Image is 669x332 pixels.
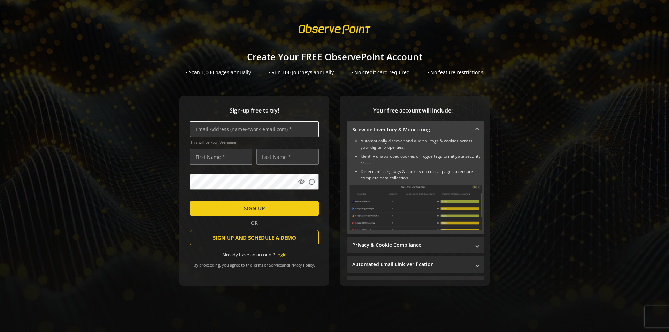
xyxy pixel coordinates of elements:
li: Identify unapproved cookies or rogue tags to mitigate security risks. [361,153,482,166]
mat-panel-title: Privacy & Cookie Compliance [352,241,470,248]
input: Email Address (name@work-email.com) * [190,121,319,137]
div: • No feature restrictions [427,69,483,76]
mat-expansion-panel-header: Automated Email Link Verification [347,256,484,273]
span: Sign-up free to try! [190,107,319,115]
div: • Run 100 Journeys annually [268,69,334,76]
mat-expansion-panel-header: Performance Monitoring with Web Vitals [347,276,484,292]
button: SIGN UP [190,201,319,216]
li: Detects missing tags & cookies on critical pages to ensure complete data collection. [361,169,482,181]
mat-icon: visibility [298,178,305,185]
a: Privacy Policy [289,262,314,268]
span: This will be your Username [191,140,319,145]
div: Sitewide Inventory & Monitoring [347,138,484,234]
img: Sitewide Inventory & Monitoring [349,185,482,230]
div: • Scan 1,000 pages annually [186,69,251,76]
input: First Name * [190,149,252,165]
li: Automatically discover and audit all tags & cookies across your digital properties. [361,138,482,150]
a: Login [275,252,287,258]
a: Terms of Service [252,262,282,268]
mat-expansion-panel-header: Privacy & Cookie Compliance [347,237,484,253]
mat-panel-title: Automated Email Link Verification [352,261,470,268]
span: OR [248,219,261,226]
span: Your free account will include: [347,107,479,115]
mat-icon: info [308,178,315,185]
div: Already have an account? [190,252,319,258]
div: • No credit card required [351,69,410,76]
input: Last Name * [256,149,319,165]
mat-expansion-panel-header: Sitewide Inventory & Monitoring [347,121,484,138]
div: By proceeding, you agree to the and . [190,258,319,268]
span: SIGN UP [244,202,265,215]
mat-panel-title: Sitewide Inventory & Monitoring [352,126,470,133]
button: SIGN UP AND SCHEDULE A DEMO [190,230,319,245]
span: SIGN UP AND SCHEDULE A DEMO [213,231,296,244]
